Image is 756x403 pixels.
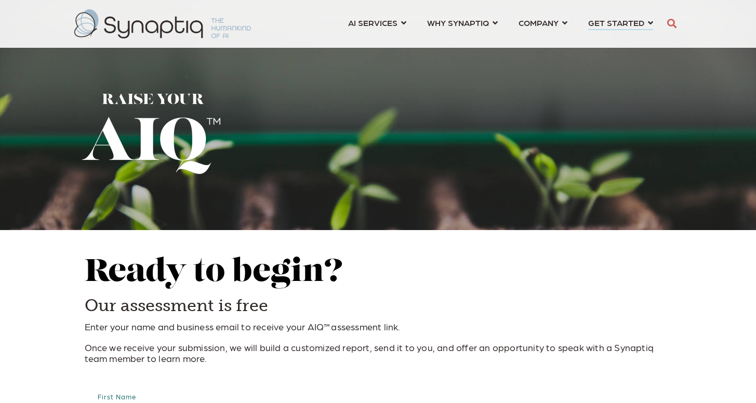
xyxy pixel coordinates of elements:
a: WHY SYNAPTIQ [427,13,498,32]
a: AI SERVICES [348,13,406,32]
img: Raise Your AIQ™ [82,93,220,174]
h2: Ready to begin? [85,256,672,290]
span: First Name [98,393,136,400]
span: WHY SYNAPTIQ [427,16,489,30]
nav: menu [338,5,664,43]
p: Enter your name and business email to receive your AIQ™assessment link. [85,321,672,332]
h3: Our assessment is free [85,295,672,317]
span: AI SERVICES [348,16,397,30]
span: COMPANY [519,16,559,30]
a: COMPANY [519,13,567,32]
span: GET STARTED [588,16,644,30]
p: Once we receive your submission, we will build a customized report, send it to you, and offer an ... [85,342,672,364]
a: GET STARTED [588,13,653,32]
img: synaptiq logo-2 [74,9,251,38]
